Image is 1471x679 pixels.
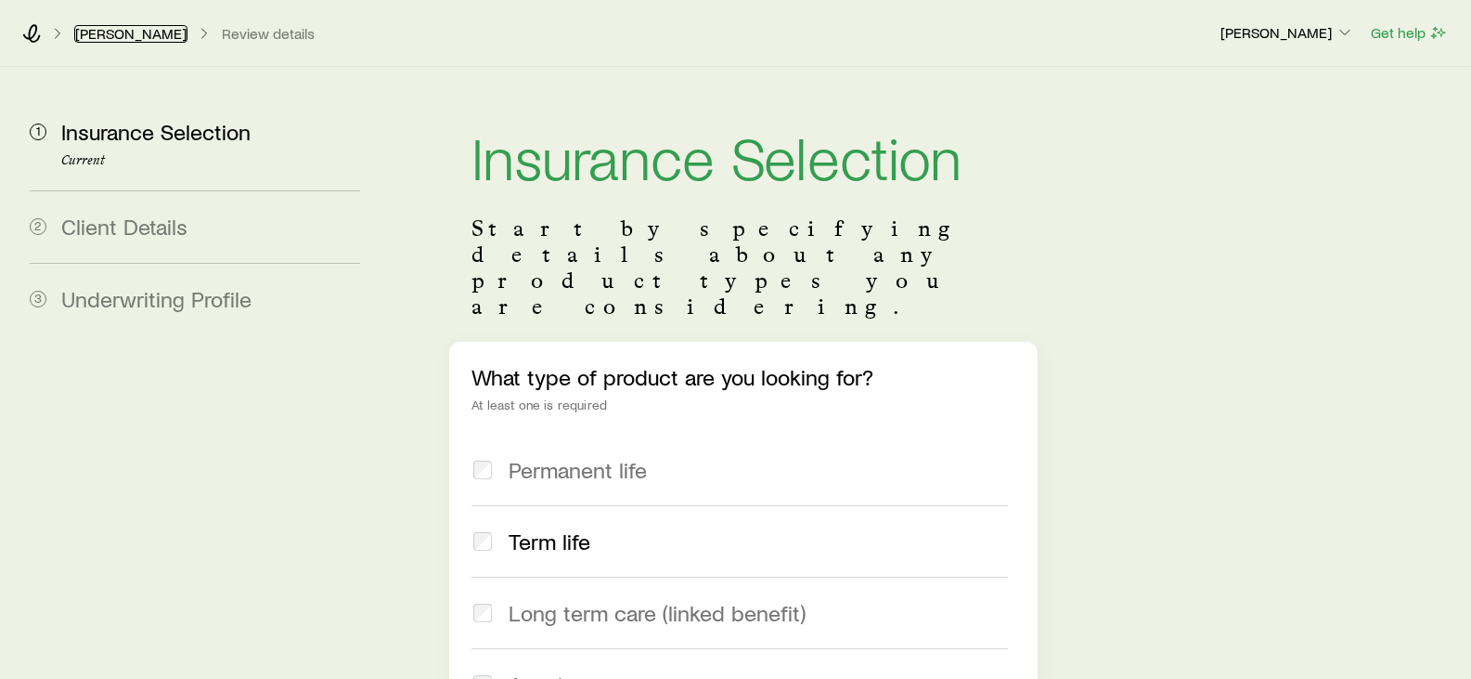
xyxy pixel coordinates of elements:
span: Long term care (linked benefit) [509,600,806,626]
span: 1 [30,124,46,140]
a: [PERSON_NAME] [74,25,187,43]
span: 2 [30,218,46,235]
div: At least one is required [471,398,1014,412]
p: [PERSON_NAME] [1220,23,1354,42]
span: Client Details [61,213,187,240]
span: Permanent life [509,457,647,483]
span: Underwriting Profile [61,285,252,312]
h1: Insurance Selection [471,126,1014,186]
input: Long term care (linked benefit) [473,604,492,622]
button: [PERSON_NAME] [1219,22,1355,45]
input: Permanent life [473,461,492,479]
span: Term life [509,529,590,555]
span: Insurance Selection [61,118,251,145]
span: 3 [30,291,46,307]
p: Current [61,153,360,168]
p: What type of product are you looking for? [471,364,1014,390]
button: Review details [221,25,316,43]
p: Start by specifying details about any product types you are considering. [471,215,1014,320]
button: Get help [1370,22,1449,44]
input: Term life [473,532,492,551]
